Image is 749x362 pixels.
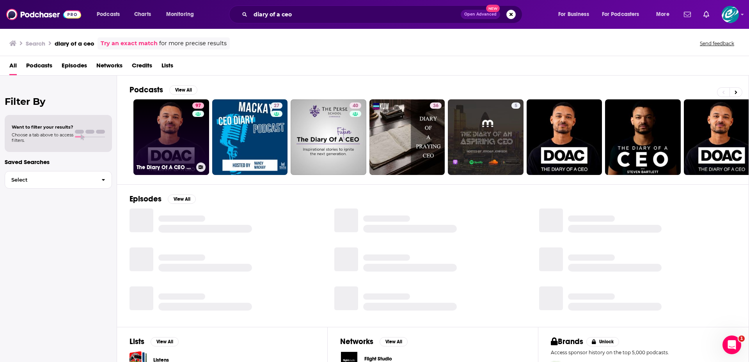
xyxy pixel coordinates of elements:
button: Open AdvancedNew [461,10,500,19]
span: 97 [195,102,201,110]
button: Send feedback [698,40,737,47]
h3: The Diary Of A CEO with [PERSON_NAME] [137,164,193,171]
a: Show notifications dropdown [700,8,712,21]
button: View All [169,85,197,95]
span: for more precise results [159,39,227,48]
a: Networks [96,59,122,75]
span: Logged in as Resurrection [722,6,739,23]
span: 27 [274,102,279,110]
span: Select [5,177,95,182]
button: Unlock [586,337,619,346]
span: New [486,5,500,12]
a: 97 [192,102,204,109]
h2: Networks [340,337,373,346]
h2: Podcasts [130,85,163,95]
span: Flight Studio [364,356,392,362]
a: 27 [212,99,288,175]
a: 5 [448,99,524,175]
p: Access sponsor history on the top 5,000 podcasts. [551,350,736,355]
span: Charts [134,9,151,20]
span: 5 [515,102,517,110]
a: Try an exact match [101,39,158,48]
button: open menu [597,8,651,21]
button: open menu [91,8,130,21]
iframe: Intercom live chat [722,336,741,354]
h2: Filter By [5,96,112,107]
a: NetworksView All [340,337,408,346]
span: For Podcasters [602,9,639,20]
span: Open Advanced [464,12,497,16]
button: Show profile menu [722,6,739,23]
a: PodcastsView All [130,85,197,95]
h3: Search [26,40,45,47]
a: 27 [271,102,282,109]
h2: Brands [551,337,583,346]
a: Charts [129,8,156,21]
a: Show notifications dropdown [681,8,694,21]
a: Podcasts [26,59,52,75]
span: Monitoring [166,9,194,20]
button: open menu [651,8,679,21]
button: View All [380,337,408,346]
button: View All [168,194,196,204]
button: open menu [161,8,204,21]
div: Search podcasts, credits, & more... [236,5,530,23]
h3: diary of a ceo [55,40,94,47]
button: View All [151,337,179,346]
a: 36 [369,99,445,175]
span: Podcasts [97,9,120,20]
a: 40 [350,102,361,109]
span: 36 [433,102,438,110]
a: EpisodesView All [130,194,196,204]
span: 40 [353,102,358,110]
span: Choose a tab above to access filters. [12,132,73,143]
a: Lists [162,59,173,75]
input: Search podcasts, credits, & more... [250,8,461,21]
a: 5 [511,102,520,109]
a: Credits [132,59,152,75]
span: 1 [738,336,745,342]
span: For Business [558,9,589,20]
p: Saved Searches [5,158,112,166]
a: Episodes [62,59,87,75]
a: 40 [291,99,366,175]
img: Podchaser - Follow, Share and Rate Podcasts [6,7,81,22]
button: open menu [553,8,599,21]
span: Want to filter your results? [12,124,73,130]
button: Select [5,171,112,189]
a: 97The Diary Of A CEO with [PERSON_NAME] [133,99,209,175]
img: User Profile [722,6,739,23]
a: ListsView All [130,337,179,346]
span: More [656,9,669,20]
h2: Lists [130,337,144,346]
h2: Episodes [130,194,162,204]
a: All [9,59,17,75]
a: 36 [430,102,442,109]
